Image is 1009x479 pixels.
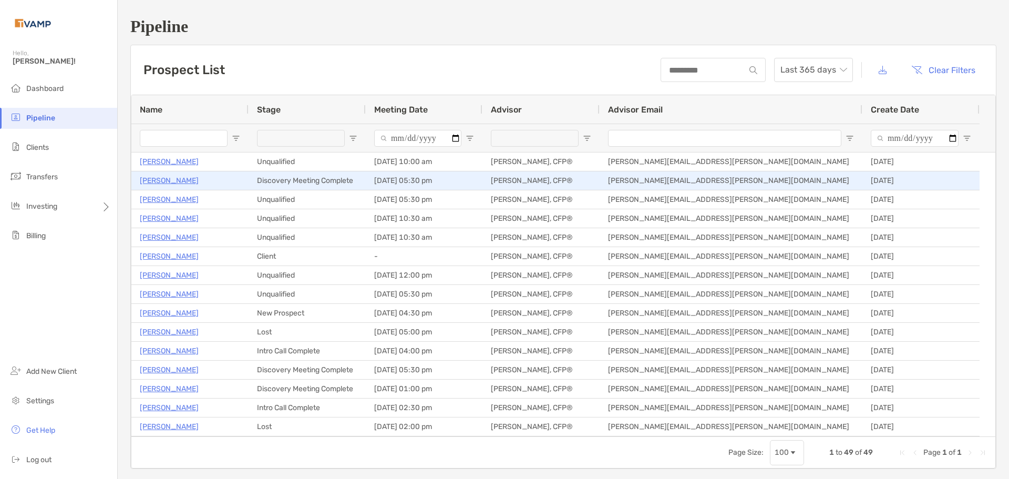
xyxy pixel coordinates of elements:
a: [PERSON_NAME] [140,288,199,301]
div: [DATE] [862,247,980,266]
div: [PERSON_NAME], CFP® [482,228,600,247]
div: Page Size: [728,448,764,457]
div: [DATE] 02:30 pm [366,399,482,417]
div: [PERSON_NAME][EMAIL_ADDRESS][PERSON_NAME][DOMAIN_NAME] [600,417,862,436]
div: Unqualified [249,152,366,171]
img: logout icon [9,453,22,465]
span: Advisor Email [608,105,663,115]
div: First Page [898,449,907,457]
div: [PERSON_NAME][EMAIL_ADDRESS][PERSON_NAME][DOMAIN_NAME] [600,247,862,266]
span: Stage [257,105,281,115]
img: get-help icon [9,423,22,436]
div: [PERSON_NAME], CFP® [482,361,600,379]
div: [PERSON_NAME], CFP® [482,152,600,171]
div: [PERSON_NAME][EMAIL_ADDRESS][PERSON_NAME][DOMAIN_NAME] [600,266,862,284]
span: 49 [844,448,853,457]
img: Zoe Logo [13,4,53,42]
button: Open Filter Menu [963,134,971,142]
div: Intro Call Complete [249,342,366,360]
a: [PERSON_NAME] [140,363,199,376]
div: [DATE] 02:00 pm [366,417,482,436]
a: [PERSON_NAME] [140,231,199,244]
div: [PERSON_NAME], CFP® [482,285,600,303]
div: [DATE] 05:30 pm [366,190,482,209]
div: [DATE] [862,228,980,247]
div: [PERSON_NAME], CFP® [482,247,600,266]
span: Name [140,105,162,115]
div: Unqualified [249,266,366,284]
div: [DATE] [862,266,980,284]
div: [PERSON_NAME][EMAIL_ADDRESS][PERSON_NAME][DOMAIN_NAME] [600,209,862,228]
div: [DATE] [862,399,980,417]
button: Open Filter Menu [232,134,240,142]
a: [PERSON_NAME] [140,212,199,225]
span: Last 365 days [780,58,847,81]
div: [DATE] 10:00 am [366,152,482,171]
div: [PERSON_NAME][EMAIL_ADDRESS][PERSON_NAME][DOMAIN_NAME] [600,361,862,379]
div: [PERSON_NAME], CFP® [482,209,600,228]
img: add_new_client icon [9,364,22,377]
div: [DATE] 05:30 pm [366,285,482,303]
input: Advisor Email Filter Input [608,130,841,147]
div: Unqualified [249,285,366,303]
div: Lost [249,323,366,341]
span: 1 [829,448,834,457]
span: Add New Client [26,367,77,376]
div: [PERSON_NAME][EMAIL_ADDRESS][PERSON_NAME][DOMAIN_NAME] [600,304,862,322]
div: [DATE] 04:00 pm [366,342,482,360]
img: input icon [749,66,757,74]
span: of [949,448,955,457]
span: Investing [26,202,57,211]
img: clients icon [9,140,22,153]
div: [DATE] [862,285,980,303]
div: Client [249,247,366,266]
a: [PERSON_NAME] [140,401,199,414]
img: settings icon [9,394,22,406]
div: [PERSON_NAME][EMAIL_ADDRESS][PERSON_NAME][DOMAIN_NAME] [600,152,862,171]
div: [DATE] [862,152,980,171]
div: [PERSON_NAME][EMAIL_ADDRESS][PERSON_NAME][DOMAIN_NAME] [600,190,862,209]
span: Dashboard [26,84,64,93]
div: [PERSON_NAME][EMAIL_ADDRESS][PERSON_NAME][DOMAIN_NAME] [600,342,862,360]
div: [PERSON_NAME], CFP® [482,304,600,322]
div: Unqualified [249,209,366,228]
div: [DATE] [862,190,980,209]
img: pipeline icon [9,111,22,124]
div: [PERSON_NAME][EMAIL_ADDRESS][PERSON_NAME][DOMAIN_NAME] [600,399,862,417]
div: [DATE] 04:30 pm [366,304,482,322]
div: [DATE] 05:30 pm [366,361,482,379]
p: [PERSON_NAME] [140,344,199,358]
div: [PERSON_NAME], CFP® [482,190,600,209]
div: [PERSON_NAME][EMAIL_ADDRESS][PERSON_NAME][DOMAIN_NAME] [600,323,862,341]
span: 1 [957,448,962,457]
p: [PERSON_NAME] [140,307,199,320]
div: [PERSON_NAME], CFP® [482,171,600,190]
h3: Prospect List [143,63,225,77]
p: [PERSON_NAME] [140,193,199,206]
div: [DATE] [862,342,980,360]
input: Meeting Date Filter Input [374,130,461,147]
div: [DATE] [862,171,980,190]
div: [DATE] 10:30 am [366,228,482,247]
h1: Pipeline [130,17,996,36]
div: [DATE] 12:00 pm [366,266,482,284]
span: Clients [26,143,49,152]
button: Open Filter Menu [583,134,591,142]
div: [DATE] 05:00 pm [366,323,482,341]
div: [PERSON_NAME], CFP® [482,417,600,436]
a: [PERSON_NAME] [140,250,199,263]
div: [PERSON_NAME][EMAIL_ADDRESS][PERSON_NAME][DOMAIN_NAME] [600,380,862,398]
div: [DATE] [862,323,980,341]
div: Discovery Meeting Complete [249,380,366,398]
div: [PERSON_NAME][EMAIL_ADDRESS][PERSON_NAME][DOMAIN_NAME] [600,171,862,190]
span: Pipeline [26,114,55,123]
div: [DATE] [862,417,980,436]
a: [PERSON_NAME] [140,382,199,395]
div: [DATE] [862,361,980,379]
div: Unqualified [249,228,366,247]
a: [PERSON_NAME] [140,325,199,339]
span: Page [923,448,941,457]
